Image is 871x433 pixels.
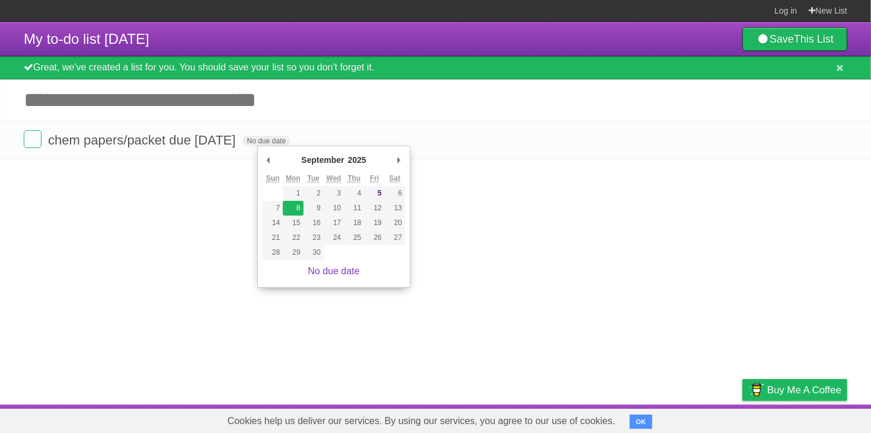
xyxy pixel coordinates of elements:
a: SaveThis List [742,27,847,51]
button: 14 [263,216,283,230]
a: Buy me a coffee [742,379,847,401]
button: 13 [385,201,405,216]
button: Next Month [393,151,405,169]
button: 4 [344,186,364,201]
button: 2 [304,186,324,201]
a: About [585,408,610,430]
button: 20 [385,216,405,230]
button: 18 [344,216,364,230]
abbr: Wednesday [326,174,341,183]
button: 10 [324,201,344,216]
button: 1 [283,186,303,201]
a: No due date [308,266,359,276]
abbr: Tuesday [307,174,319,183]
abbr: Thursday [347,174,360,183]
b: This List [794,33,834,45]
button: 12 [364,201,384,216]
button: 9 [304,201,324,216]
button: 3 [324,186,344,201]
span: chem papers/packet due [DATE] [48,133,238,147]
a: Suggest a feature [773,408,847,430]
button: 17 [324,216,344,230]
abbr: Friday [370,174,379,183]
abbr: Sunday [266,174,280,183]
button: 28 [263,245,283,260]
button: 7 [263,201,283,216]
button: 6 [385,186,405,201]
button: 30 [304,245,324,260]
button: 26 [364,230,384,245]
a: Developers [624,408,672,430]
button: 19 [364,216,384,230]
span: Cookies help us deliver our services. By using our services, you agree to our use of cookies. [216,409,627,433]
button: 23 [304,230,324,245]
a: Terms [687,408,713,430]
img: Buy me a coffee [748,380,764,400]
span: My to-do list [DATE] [24,31,149,47]
span: Buy me a coffee [767,380,841,400]
div: 2025 [346,151,368,169]
button: 16 [304,216,324,230]
a: Privacy [727,408,758,430]
button: 8 [283,201,303,216]
button: 29 [283,245,303,260]
button: 15 [283,216,303,230]
button: 24 [324,230,344,245]
button: 27 [385,230,405,245]
button: 5 [364,186,384,201]
label: Done [24,130,42,148]
div: September [299,151,346,169]
button: Previous Month [263,151,275,169]
abbr: Monday [286,174,301,183]
button: 21 [263,230,283,245]
button: 25 [344,230,364,245]
abbr: Saturday [389,174,400,183]
button: 11 [344,201,364,216]
button: OK [630,415,653,429]
button: 22 [283,230,303,245]
span: No due date [243,136,291,146]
